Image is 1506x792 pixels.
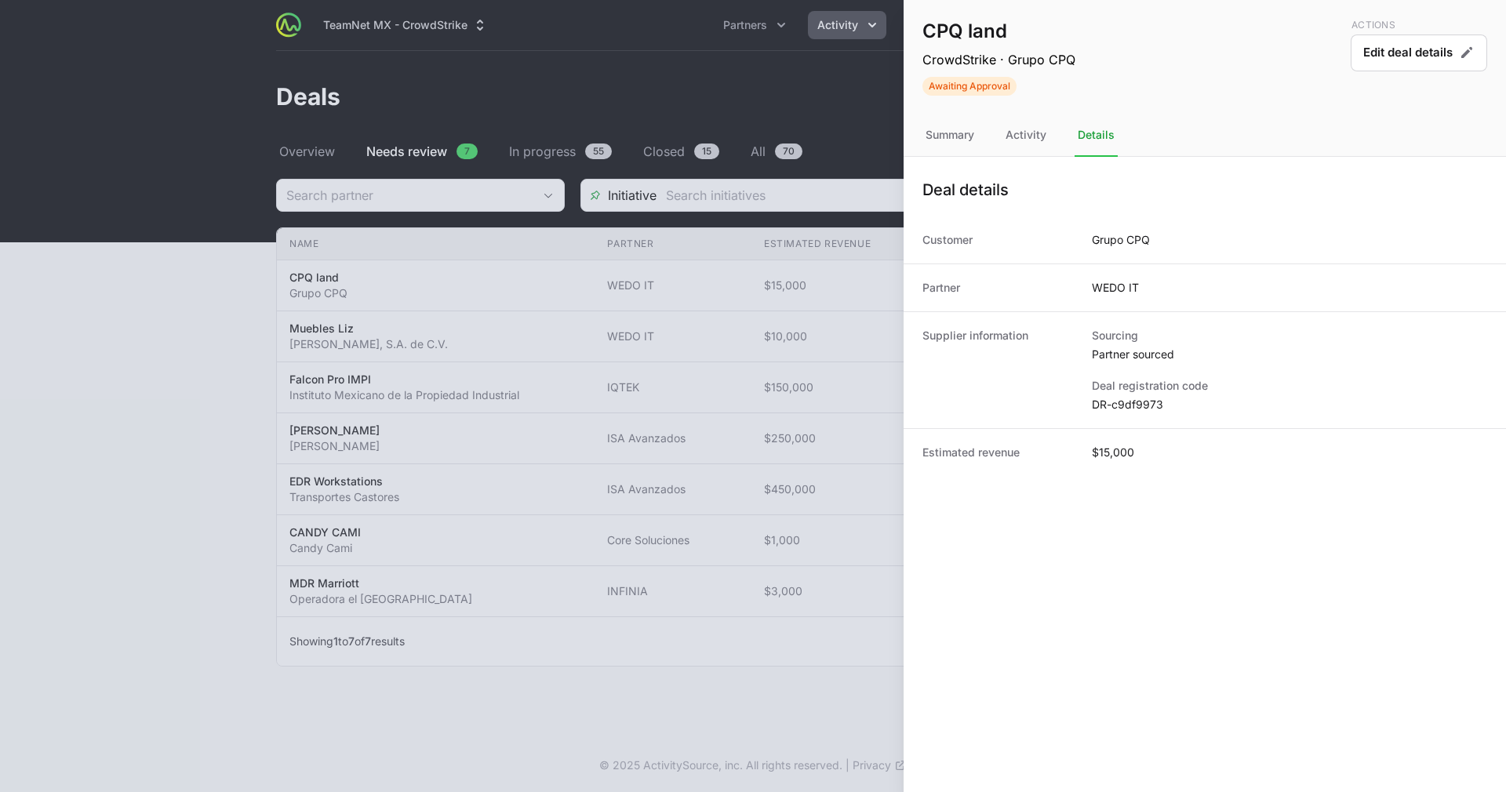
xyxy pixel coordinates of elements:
div: Details [1075,114,1118,157]
dd: Grupo CPQ [1092,232,1150,248]
dt: Estimated revenue [922,445,1073,460]
dt: Deal registration code [1092,378,1487,394]
div: Deal actions [1351,19,1487,96]
p: Actions [1351,19,1487,31]
dd: Partner sourced [1092,347,1487,362]
h1: CPQ land [922,19,1075,44]
div: Activity [1002,114,1049,157]
dd: WEDO IT [1092,280,1139,296]
p: CrowdStrike · Grupo CPQ [922,50,1075,69]
div: Summary [922,114,977,157]
dt: Partner [922,280,1073,296]
dt: Customer [922,232,1073,248]
dt: Supplier information [922,328,1073,412]
nav: Tabs [904,114,1506,157]
dd: $15,000 [1092,445,1134,460]
button: Edit deal details [1351,35,1487,71]
dt: Sourcing [1092,328,1487,343]
dd: DR-c9df9973 [1092,397,1487,412]
h1: Deal details [922,179,1009,201]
